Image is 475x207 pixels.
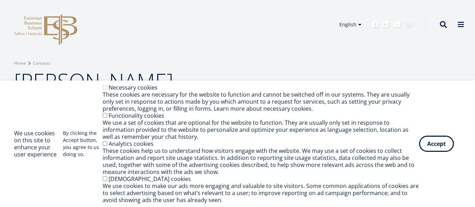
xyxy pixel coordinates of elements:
label: Necessary cookies [109,84,158,91]
a: Instagram [405,21,412,28]
a: Home [14,60,26,67]
p: By clicking the Accept button, you agree to us doing so. [63,130,103,158]
a: Linkedin [383,21,390,28]
label: [DEMOGRAPHIC_DATA] cookies [109,175,191,183]
h2: We use cookies on this site to enhance your user experience [14,130,63,158]
button: Accept [419,136,454,152]
a: Contacts [33,60,50,67]
div: These cookies are necessary for the website to function and cannot be switched off in our systems... [103,91,419,112]
span: [PERSON_NAME] [14,66,173,95]
label: Analytics cookies [109,140,154,148]
a: Youtube [393,21,401,28]
div: We use cookies to make our ads more engaging and valuable to site visitors. Some common applicati... [103,182,419,203]
label: Functionality cookies [109,112,164,119]
a: Facebook [372,21,379,28]
div: These cookies help us to understand how visitors engage with the website. We may use a set of coo... [103,147,419,175]
div: We use a set of cookies that are optional for the website to function. They are usually only set ... [103,119,419,140]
